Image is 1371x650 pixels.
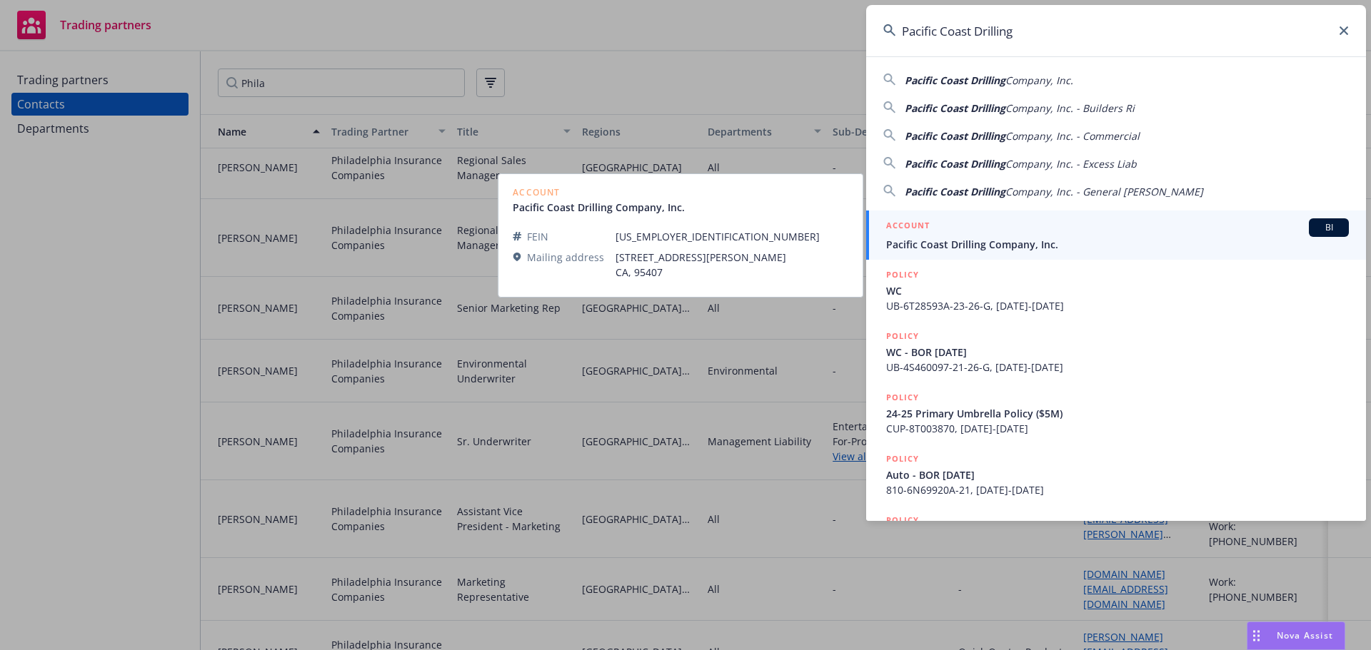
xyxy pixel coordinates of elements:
[886,268,919,282] h5: POLICY
[866,260,1366,321] a: POLICYWCUB-6T28593A-23-26-G, [DATE]-[DATE]
[1247,621,1345,650] button: Nova Assist
[866,382,1366,444] a: POLICY24-25 Primary Umbrella Policy ($5M)CUP-8T003870, [DATE]-[DATE]
[1247,622,1265,649] div: Drag to move
[886,283,1349,298] span: WC
[866,444,1366,505] a: POLICYAuto - BOR [DATE]810-6N69920A-21, [DATE]-[DATE]
[886,345,1349,360] span: WC - BOR [DATE]
[886,406,1349,421] span: 24-25 Primary Umbrella Policy ($5M)
[886,482,1349,497] span: 810-6N69920A-21, [DATE]-[DATE]
[886,452,919,466] h5: POLICY
[886,360,1349,375] span: UB-4S460097-21-26-G, [DATE]-[DATE]
[886,298,1349,313] span: UB-6T28593A-23-26-G, [DATE]-[DATE]
[1005,129,1140,143] span: Company, Inc. - Commercial
[905,185,1005,198] span: Pacific Coast Drilling
[905,157,1005,171] span: Pacific Coast Drilling
[905,129,1005,143] span: Pacific Coast Drilling
[886,513,919,527] h5: POLICY
[886,329,919,343] h5: POLICY
[886,390,919,405] h5: POLICY
[1005,73,1073,87] span: Company, Inc.
[866,505,1366,567] a: POLICY
[1277,629,1333,641] span: Nova Assist
[1315,221,1343,234] span: BI
[886,467,1349,482] span: Auto - BOR [DATE]
[1005,185,1203,198] span: Company, Inc. - General [PERSON_NAME]
[905,101,1005,115] span: Pacific Coast Drilling
[866,5,1366,56] input: Search...
[905,73,1005,87] span: Pacific Coast Drilling
[1005,157,1137,171] span: Company, Inc. - Excess Liab
[886,421,1349,436] span: CUP-8T003870, [DATE]-[DATE]
[1005,101,1135,115] span: Company, Inc. - Builders Ri
[886,237,1349,252] span: Pacific Coast Drilling Company, Inc.
[866,210,1366,260] a: ACCOUNTBIPacific Coast Drilling Company, Inc.
[886,218,930,235] h5: ACCOUNT
[866,321,1366,382] a: POLICYWC - BOR [DATE]UB-4S460097-21-26-G, [DATE]-[DATE]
